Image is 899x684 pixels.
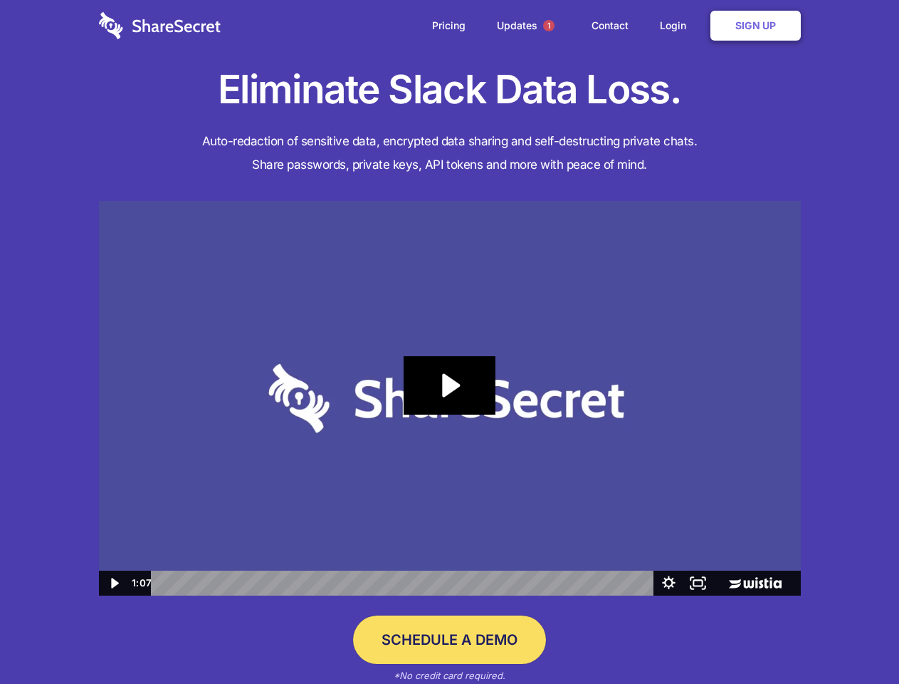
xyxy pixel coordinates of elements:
img: Sharesecret [99,201,801,596]
a: Pricing [418,4,480,48]
a: Contact [577,4,643,48]
button: Play Video [99,571,128,596]
a: Login [646,4,708,48]
h1: Eliminate Slack Data Loss. [99,64,801,115]
h4: Auto-redaction of sensitive data, encrypted data sharing and self-destructing private chats. Shar... [99,130,801,177]
iframe: Drift Widget Chat Controller [828,613,882,667]
img: logo-wordmark-white-trans-d4663122ce5f474addd5e946df7df03e33cb6a1c49d2221995e7729f52c070b2.svg [99,12,221,39]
